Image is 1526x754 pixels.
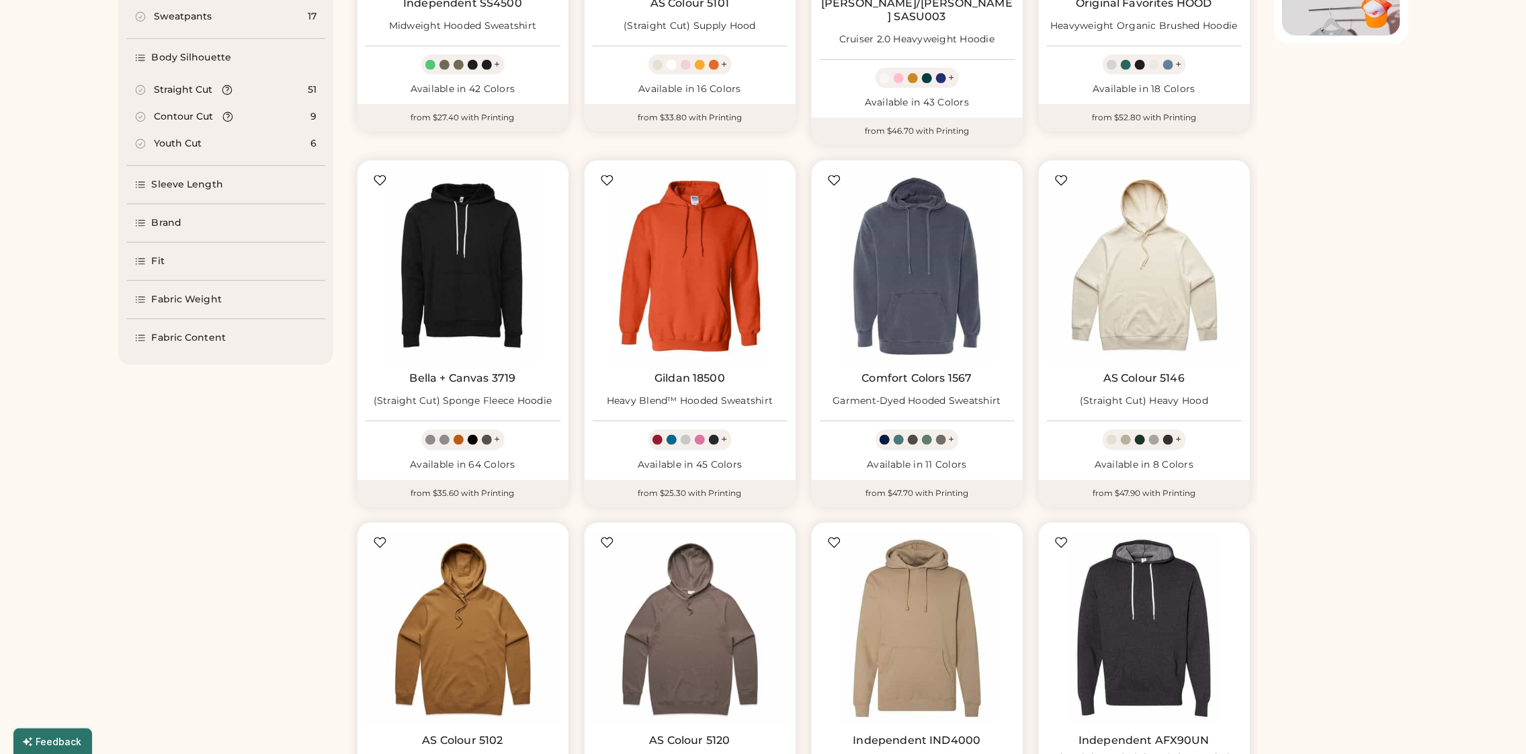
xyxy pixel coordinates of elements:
div: Contour Cut [155,110,214,124]
div: + [495,432,501,447]
div: + [949,432,955,447]
div: Body Silhouette [152,51,232,65]
div: Available in 16 Colors [593,83,788,96]
div: Garment-Dyed Hooded Sweatshirt [833,394,1001,408]
div: Available in 64 Colors [366,458,560,472]
div: (Straight Cut) Supply Hood [624,19,756,33]
div: from $27.40 with Printing [357,104,568,131]
a: Independent AFX90UN [1078,734,1210,747]
div: + [722,57,728,72]
iframe: Front Chat [1462,694,1520,751]
a: Comfort Colors 1567 [862,372,972,385]
div: 51 [308,83,317,97]
div: from $46.70 with Printing [812,118,1023,144]
div: from $35.60 with Printing [357,480,568,507]
div: from $47.70 with Printing [812,480,1023,507]
div: Cruiser 2.0 Heavyweight Hoodie [839,33,995,46]
a: AS Colour 5102 [422,734,503,747]
div: Available in 43 Colors [820,96,1015,110]
div: 17 [308,10,317,24]
div: (Straight Cut) Heavy Hood [1080,394,1208,408]
div: Available in 45 Colors [593,458,788,472]
img: Gildan 18500 Heavy Blend™ Hooded Sweatshirt [593,169,788,364]
div: + [949,71,955,85]
div: Midweight Hooded Sweatshirt [389,19,537,33]
div: + [1176,57,1182,72]
div: Available in 18 Colors [1047,83,1242,96]
div: from $52.80 with Printing [1039,104,1250,131]
div: + [1176,432,1182,447]
div: Youth Cut [155,137,202,151]
div: Sleeve Length [152,178,223,192]
div: 9 [311,110,317,124]
img: Comfort Colors 1567 Garment-Dyed Hooded Sweatshirt [820,169,1015,364]
img: Independent Trading Co. IND4000 Heavyweight Hooded Sweatshirt [820,531,1015,726]
div: Fabric Weight [152,293,222,306]
div: from $33.80 with Printing [585,104,796,131]
img: AS Colour 5102 (Straight Cut) Stencil Hood [366,531,560,726]
div: Heavyweight Organic Brushed Hoodie [1050,19,1238,33]
a: Gildan 18500 [654,372,725,385]
a: AS Colour 5146 [1103,372,1185,385]
div: Available in 11 Colors [820,458,1015,472]
div: Sweatpants [155,10,212,24]
div: Straight Cut [155,83,213,97]
div: Brand [152,216,182,230]
div: + [722,432,728,447]
div: Heavy Blend™ Hooded Sweatshirt [607,394,773,408]
div: Fabric Content [152,331,226,345]
div: Available in 8 Colors [1047,458,1242,472]
a: AS Colour 5120 [649,734,730,747]
div: from $47.90 with Printing [1039,480,1250,507]
img: Independent Trading Co. AFX90UN (Straight Cut) Lightweight Hooded Sweatshirt [1047,531,1242,726]
img: AS Colour 5146 (Straight Cut) Heavy Hood [1047,169,1242,364]
img: BELLA + CANVAS 3719 (Straight Cut) Sponge Fleece Hoodie [366,169,560,364]
div: Available in 42 Colors [366,83,560,96]
a: Independent IND4000 [853,734,981,747]
img: AS Colour 5120 (Straight Cut) Premium Hood [593,531,788,726]
div: Fit [152,255,165,268]
div: + [495,57,501,72]
div: (Straight Cut) Sponge Fleece Hoodie [374,394,552,408]
a: Bella + Canvas 3719 [410,372,516,385]
div: from $25.30 with Printing [585,480,796,507]
div: 6 [311,137,317,151]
